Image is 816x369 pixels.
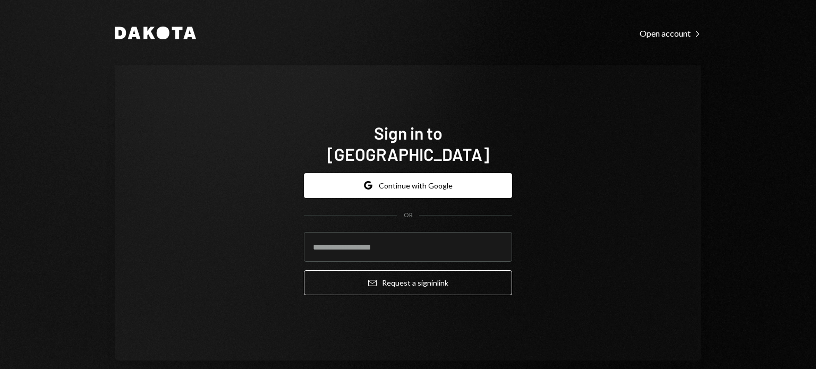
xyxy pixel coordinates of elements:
[304,270,512,295] button: Request a signinlink
[304,173,512,198] button: Continue with Google
[640,28,701,39] div: Open account
[304,122,512,165] h1: Sign in to [GEOGRAPHIC_DATA]
[640,27,701,39] a: Open account
[404,211,413,220] div: OR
